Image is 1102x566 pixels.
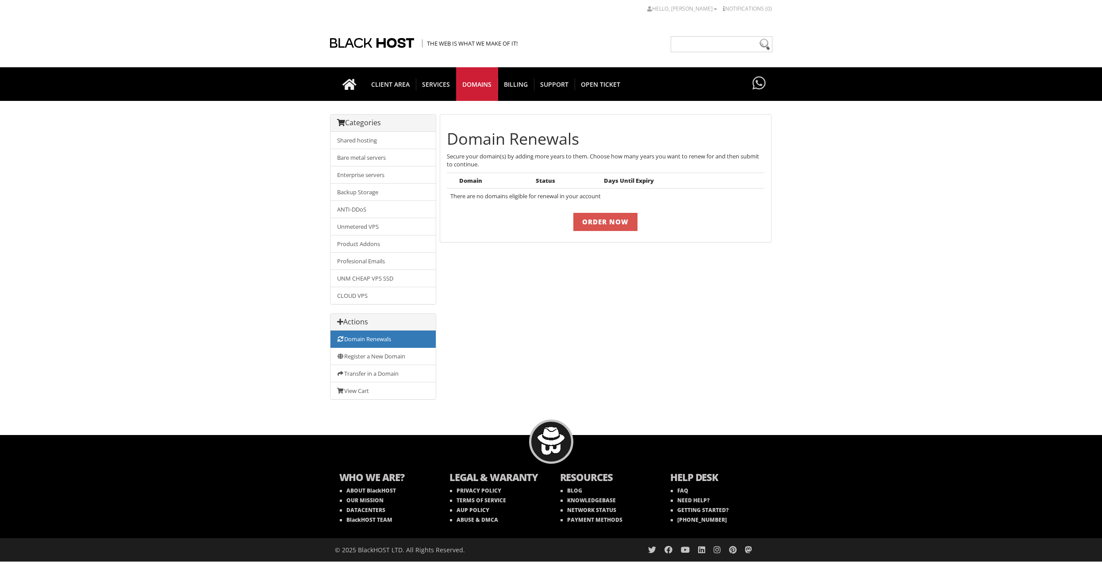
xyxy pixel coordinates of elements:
[671,497,710,504] a: NEED HELP?
[671,516,727,524] a: [PHONE_NUMBER]
[456,67,498,101] a: Domains
[335,538,547,562] div: © 2025 BlackHOST LTD. All Rights Reserved.
[537,427,565,455] img: BlackHOST mascont, Blacky.
[330,166,436,184] a: Enterprise servers
[671,36,772,52] input: Need help?
[450,506,489,514] a: AUP POLICY
[573,213,637,231] input: Order Now
[340,516,392,524] a: BlackHOST TEAM
[670,470,763,486] b: HELP DESK
[575,78,626,90] span: Open Ticket
[330,252,436,270] a: Profesional Emails
[330,132,436,149] a: Shared hosting
[330,235,436,253] a: Product Addons
[330,218,436,235] a: Unmetered VPS
[447,189,764,204] td: There are no domains eligible for renewal in your account
[339,470,432,486] b: WHO WE ARE?
[450,487,501,494] a: PRIVACY POLICY
[450,516,498,524] a: ABUSE & DMCA
[671,487,688,494] a: FAQ
[340,506,385,514] a: DATACENTERS
[671,506,729,514] a: GETTING STARTED?
[340,497,384,504] a: OUR MISSION
[561,516,622,524] a: PAYMENT METHODS
[450,497,506,504] a: TERMS OF SERVICE
[723,5,772,12] a: Notifications
[498,78,534,90] span: Billing
[647,5,717,12] a: Hello, [PERSON_NAME]
[330,270,436,287] a: UNM CHEAP VPS SSD
[337,119,429,127] h3: Categories
[330,331,436,348] a: Domain Renewals
[334,67,365,101] a: Go to homepage
[750,67,768,100] a: Have questions?
[447,130,764,148] h1: Domain Renewals
[575,67,626,101] a: Open Ticket
[534,67,575,101] a: Support
[330,200,436,218] a: ANTI-DDoS
[365,78,416,90] span: CLIENT AREA
[600,173,746,189] th: Days Until Expiry
[416,78,457,90] span: SERVICES
[449,470,542,486] b: LEGAL & WARANTY
[456,78,498,90] span: Domains
[365,67,416,101] a: CLIENT AREA
[561,497,616,504] a: KNOWLEDGEBASE
[340,487,396,494] a: ABOUT BlackHOST
[330,287,436,304] a: CLOUD VPS
[447,152,764,168] p: Secure your domain(s) by adding more years to them. Choose how many years you want to renew for a...
[330,382,436,399] a: View Cart
[534,78,575,90] span: Support
[330,365,436,382] a: Transfer in a Domain
[561,506,616,514] a: NETWORK STATUS
[422,39,518,47] span: The Web is what we make of it!
[560,470,653,486] b: RESOURCES
[532,173,600,189] th: Status
[561,487,582,494] a: BLOG
[498,67,534,101] a: Billing
[456,173,533,189] th: Domain
[330,347,436,365] a: Register a New Domain
[330,183,436,201] a: Backup Storage
[330,149,436,166] a: Bare metal servers
[416,67,457,101] a: SERVICES
[337,318,429,326] h3: Actions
